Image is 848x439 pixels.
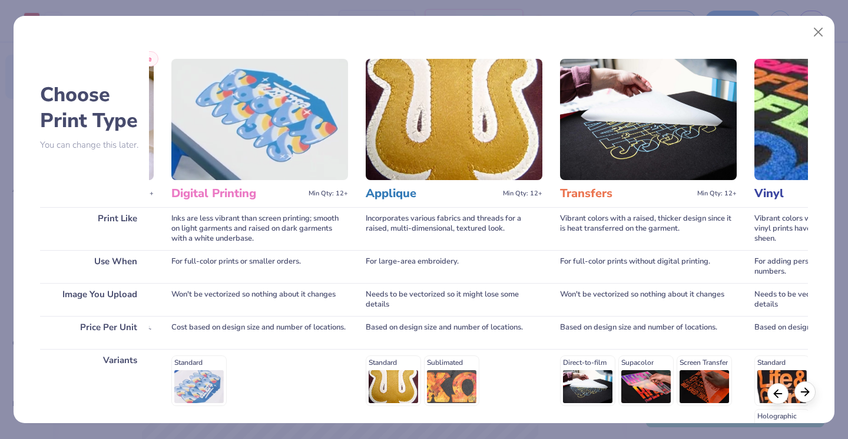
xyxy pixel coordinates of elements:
span: Min Qty: 12+ [309,189,348,198]
div: For large-area embroidery. [366,250,542,283]
div: Incorporates various fabrics and threads for a raised, multi-dimensional, textured look. [366,207,542,250]
img: Applique [366,59,542,180]
h2: Choose Print Type [40,82,149,134]
div: Based on design size and number of locations. [366,316,542,349]
div: Based on design size and number of locations. [560,316,737,349]
div: Price Per Unit [40,316,149,349]
div: Needs to be vectorized so it might lose some details [366,283,542,316]
span: Min Qty: 12+ [697,189,737,198]
img: Digital Printing [171,59,348,180]
h3: Digital Printing [171,186,304,201]
div: Inks are less vibrant than screen printing; smooth on light garments and raised on dark garments ... [171,207,348,250]
h3: Applique [366,186,498,201]
button: Close [807,21,830,44]
div: For full-color prints without digital printing. [560,250,737,283]
div: Print Like [40,207,149,250]
div: Use When [40,250,149,283]
h3: Transfers [560,186,693,201]
div: Won't be vectorized so nothing about it changes [560,283,737,316]
div: For full-color prints or smaller orders. [171,250,348,283]
div: Cost based on design size and number of locations. [171,316,348,349]
div: Won't be vectorized so nothing about it changes [171,283,348,316]
img: Transfers [560,59,737,180]
span: Min Qty: 12+ [503,189,542,198]
div: Image You Upload [40,283,149,316]
p: You can change this later. [40,140,149,150]
div: Vibrant colors with a raised, thicker design since it is heat transferred on the garment. [560,207,737,250]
